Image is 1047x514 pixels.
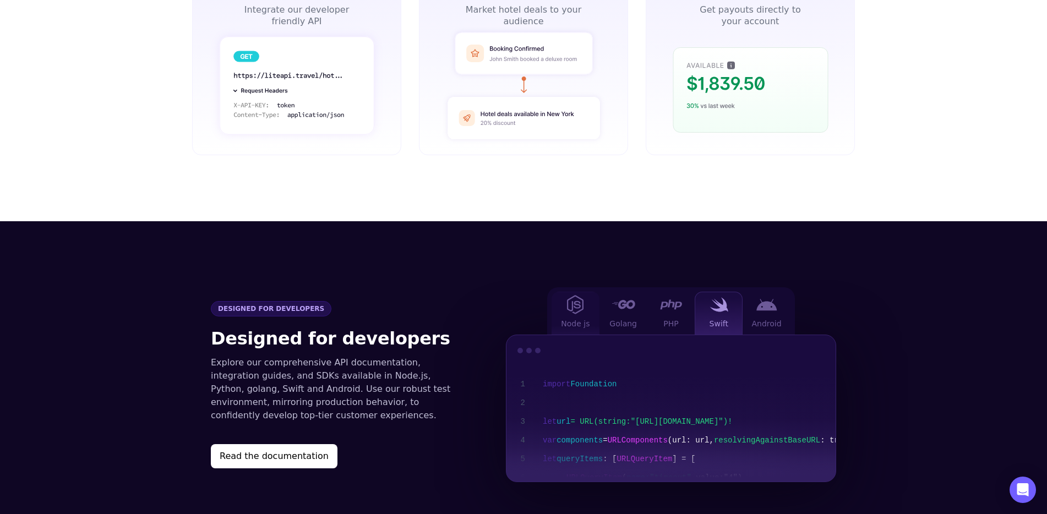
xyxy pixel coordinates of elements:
span: , [691,473,696,482]
span: "timeout" [650,473,691,482]
span: Foundation [570,380,617,389]
span: "4" [724,473,738,482]
button: Read the documentation [211,444,337,468]
span: ( [668,436,672,445]
img: Android [756,299,777,311]
span: Swift [710,318,728,329]
span: PHP [663,318,678,329]
span: ( [622,473,626,482]
img: Node js [567,295,584,314]
h2: Designed for developers [211,325,462,352]
a: Read the documentation [211,444,462,468]
img: PHP [660,299,682,310]
span: import [543,380,570,389]
span: "[URL][DOMAIN_NAME]" [631,417,723,426]
span: URLQueryItem [617,455,672,463]
span: ), [738,473,747,482]
span: resolvingAgainstBaseURL [714,436,820,445]
span: components [557,436,603,445]
span: queryItems [557,455,603,463]
p: Explore our comprehensive API documentation, integration guides, and SDKs available in Node.js, P... [211,356,462,422]
span: Golang [609,318,637,329]
div: Market hotel deals to your audience [464,4,582,27]
span: var [543,436,557,445]
div: Integrate our developer friendly API [237,4,356,27]
span: URLComponents [608,436,668,445]
span: : [ [603,455,617,463]
span: Android [752,318,782,329]
span: let [543,455,557,463]
span: let [543,417,557,426]
span: url: url, [672,436,714,445]
span: = URL(string: [570,417,630,426]
span: URLQueryItem [566,473,622,482]
span: : true)! [820,436,857,445]
span: )! [723,417,733,426]
span: Node js [561,318,590,329]
img: Golang [612,300,635,309]
span: Designed for developers [211,301,331,316]
div: Open Intercom Messenger [1010,477,1036,503]
div: Get payouts directly to your account [691,4,809,27]
span: name: [626,473,650,482]
span: ] = [ [672,455,695,463]
span: url [557,417,570,426]
img: Swift [710,297,728,312]
span: value: [696,473,723,482]
span: = [603,436,607,445]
